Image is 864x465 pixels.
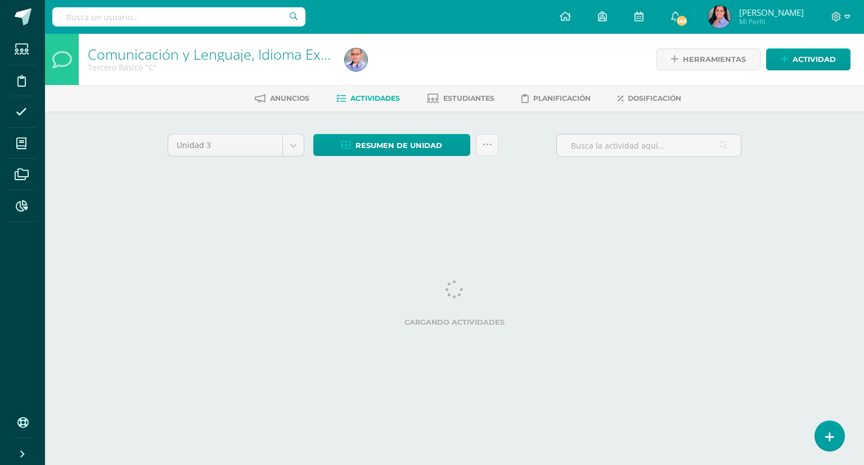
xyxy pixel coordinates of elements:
[521,90,591,108] a: Planificación
[427,90,494,108] a: Estudiantes
[336,90,400,108] a: Actividades
[313,134,470,156] a: Resumen de unidad
[739,17,804,26] span: Mi Perfil
[533,94,591,102] span: Planificación
[793,49,836,70] span: Actividad
[168,318,741,327] label: Cargando actividades
[88,44,413,64] a: Comunicación y Lenguaje, Idioma Extranjero Inglés
[255,90,309,108] a: Anuncios
[766,48,850,70] a: Actividad
[177,135,274,156] span: Unidad 3
[355,135,442,156] span: Resumen de unidad
[656,48,760,70] a: Herramientas
[443,94,494,102] span: Estudiantes
[739,7,804,18] span: [PERSON_NAME]
[88,62,331,73] div: Tercero Básico 'C'
[557,135,741,157] input: Busca la actividad aquí...
[52,7,305,26] input: Busca un usuario...
[676,15,688,27] span: 145
[270,94,309,102] span: Anuncios
[618,90,681,108] a: Dosificación
[683,49,746,70] span: Herramientas
[350,94,400,102] span: Actividades
[168,135,304,156] a: Unidad 3
[345,48,367,71] img: 6631882797e12c53e037b4c09ade73fd.png
[88,46,331,62] h1: Comunicación y Lenguaje, Idioma Extranjero Inglés
[708,6,731,28] img: a8d06d2de00d44b03218597b7632f245.png
[628,94,681,102] span: Dosificación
